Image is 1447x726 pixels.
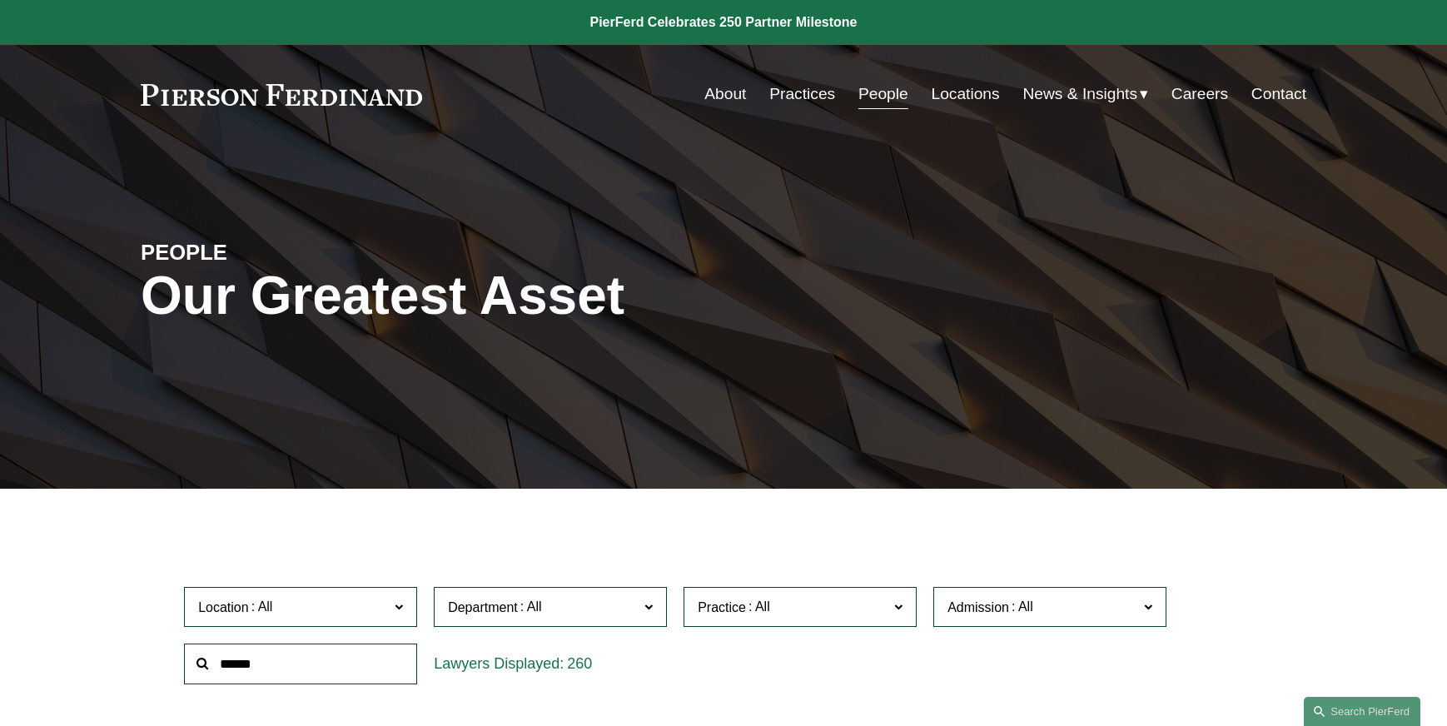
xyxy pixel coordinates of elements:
a: Locations [932,78,1000,110]
span: Practice [698,599,746,614]
a: Search this site [1304,697,1420,726]
span: 260 [567,655,592,672]
span: News & Insights [1022,80,1137,109]
a: Contact [1251,78,1306,110]
a: About [704,78,746,110]
span: Location [198,599,249,614]
a: People [858,78,908,110]
span: Department [448,599,518,614]
span: Admission [947,599,1009,614]
a: folder dropdown [1022,78,1148,110]
h4: PEOPLE [141,239,432,266]
h1: Our Greatest Asset [141,266,917,326]
a: Practices [769,78,835,110]
a: Careers [1171,78,1228,110]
